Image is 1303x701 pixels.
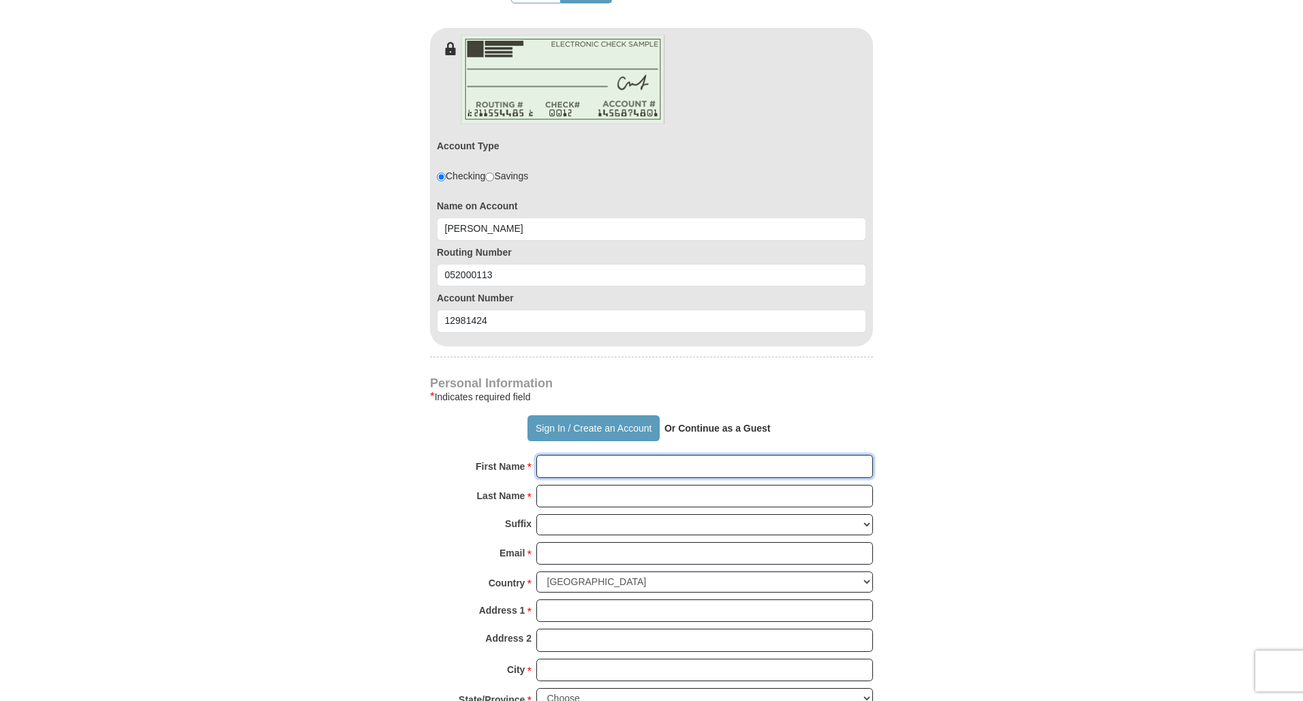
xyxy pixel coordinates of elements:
[664,423,771,434] strong: Or Continue as a Guest
[461,35,665,124] img: check-en.png
[437,169,528,183] div: Checking Savings
[485,629,532,648] strong: Address 2
[437,199,866,213] label: Name on Account
[437,139,500,153] label: Account Type
[479,601,525,620] strong: Address 1
[430,389,873,405] div: Indicates required field
[477,486,525,505] strong: Last Name
[489,573,525,593] strong: Country
[476,457,525,476] strong: First Name
[437,245,866,259] label: Routing Number
[507,660,525,679] strong: City
[505,514,532,533] strong: Suffix
[527,415,659,441] button: Sign In / Create an Account
[437,291,866,305] label: Account Number
[430,378,873,389] h4: Personal Information
[500,543,525,563] strong: Email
